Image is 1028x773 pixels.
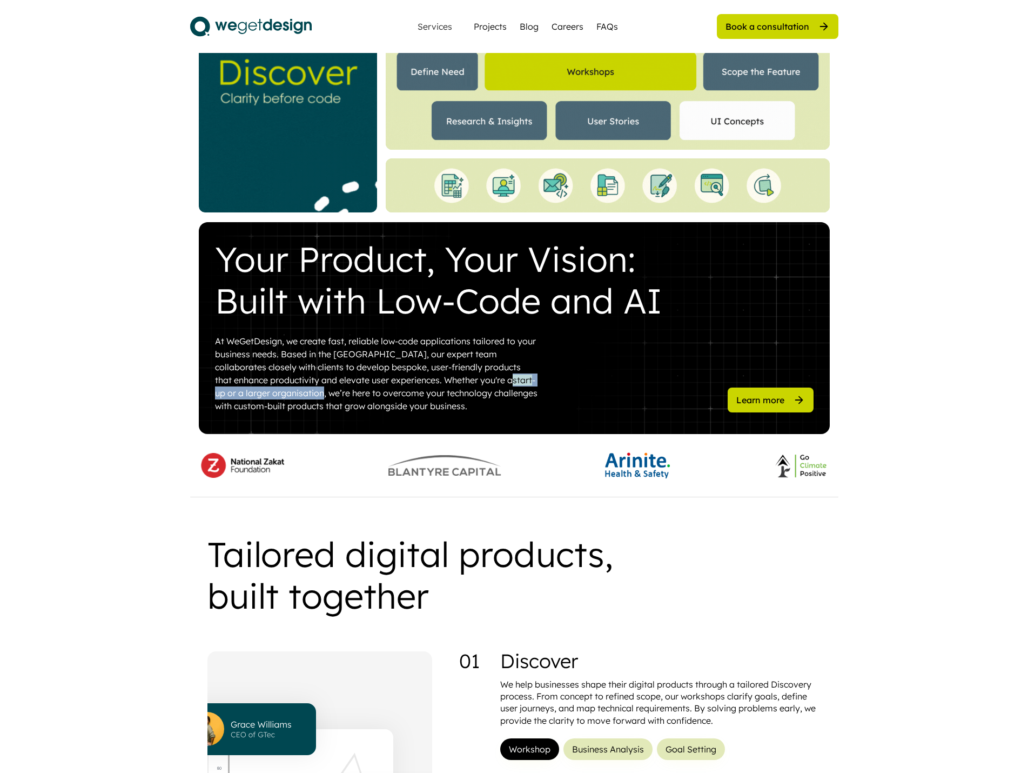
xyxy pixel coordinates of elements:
button: Business Analysis [563,738,653,760]
img: _Website%20Square%20V2%20%282%29.gif [199,42,377,212]
img: arinite_footer_logo.png.webp [605,452,670,478]
img: blantyre-capital-logo%201.png [388,455,501,476]
a: Blog [520,20,539,33]
button: Goal Setting [657,738,725,760]
div: At WeGetDesign, we create fast, reliable low-code applications tailored to your business needs. B... [215,335,539,412]
div: 01 [459,651,480,671]
img: Website%20Landing%20%284%29.gif [386,42,830,150]
div: Discover [500,651,821,671]
img: Bottom%20Landing%20%281%29.gif [386,158,830,212]
div: Learn more [736,394,784,406]
a: Projects [474,20,507,33]
font: start [513,375,532,385]
button: Workshop [500,738,559,760]
div: We help businesses shape their digital products through a tailored Discovery process. From concep... [500,678,821,727]
div: Book a consultation [725,21,809,32]
img: images%20%281%29.png [774,452,828,478]
div: Your Product, Your Vision: Built with Low-Code and AI [215,238,680,322]
a: FAQs [596,20,618,33]
div: Tailored digital products, built together [207,534,694,617]
img: logo.svg [190,13,312,40]
div: Services [413,22,456,31]
img: Logo%20%282%29.png [201,453,284,478]
a: Careers [552,20,583,33]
